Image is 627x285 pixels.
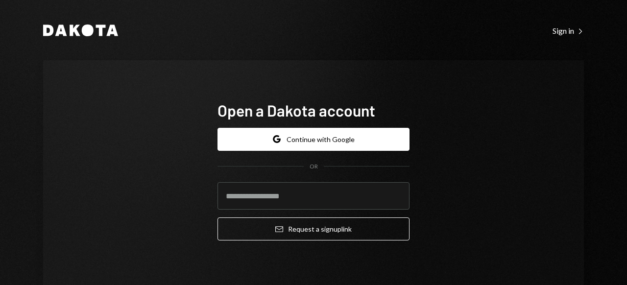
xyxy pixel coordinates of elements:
[217,100,410,120] h1: Open a Dakota account
[553,26,584,36] div: Sign in
[217,217,410,240] button: Request a signuplink
[217,128,410,151] button: Continue with Google
[310,163,318,171] div: OR
[553,25,584,36] a: Sign in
